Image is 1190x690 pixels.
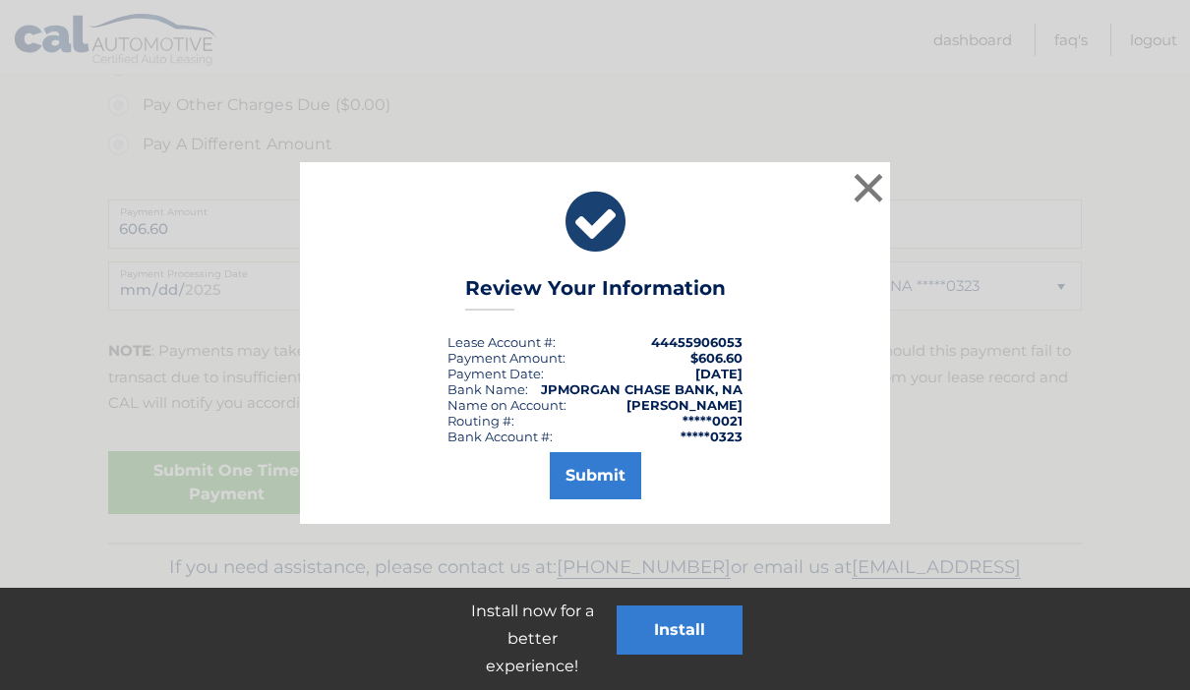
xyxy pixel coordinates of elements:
button: × [849,168,888,207]
strong: 44455906053 [651,334,743,350]
div: Routing #: [447,413,514,429]
div: Bank Name: [447,381,528,397]
strong: [PERSON_NAME] [626,397,743,413]
div: Name on Account: [447,397,566,413]
div: Payment Amount: [447,350,565,366]
div: Lease Account #: [447,334,556,350]
div: Bank Account #: [447,429,553,444]
p: Install now for a better experience! [447,598,617,680]
div: : [447,366,544,381]
span: $606.60 [690,350,743,366]
button: Submit [550,452,641,499]
h3: Review Your Information [465,276,726,311]
span: [DATE] [695,366,743,381]
strong: JPMORGAN CHASE BANK, NA [541,381,743,397]
span: Payment Date [447,366,541,381]
button: Install [617,605,743,655]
